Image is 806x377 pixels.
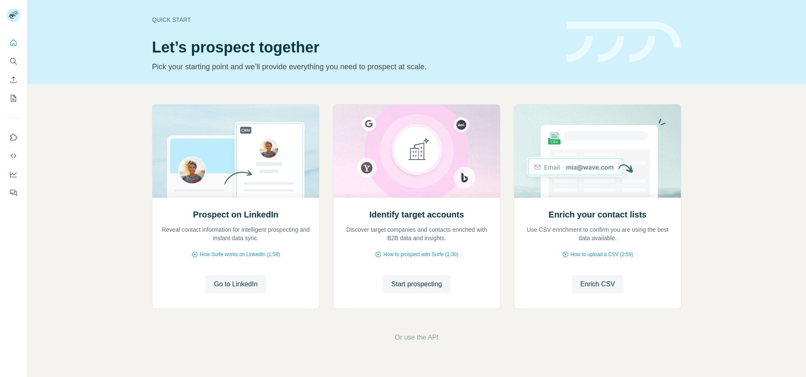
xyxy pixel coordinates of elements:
button: Or use the API [395,332,438,343]
button: Start prospecting [383,275,450,293]
button: My lists [7,91,20,106]
img: Identify target accounts [333,105,500,198]
span: How Surfe works on LinkedIn (1:58) [200,251,280,258]
button: Use Surfe on LinkedIn [7,130,20,145]
button: Feedback [7,185,20,200]
img: banner [567,22,681,63]
button: Search [7,54,20,69]
button: Go to LinkedIn [205,275,266,293]
h1: Let’s prospect together [152,39,557,56]
p: Pick your starting point and we’ll provide everything you need to prospect at scale. [152,61,557,73]
p: Use CSV enrichment to confirm you are using the best data available. [523,225,673,242]
button: Quick start [7,35,20,50]
h2: Enrich your contact lists [549,209,646,220]
p: Reveal contact information for intelligent prospecting and instant data sync. [161,225,311,242]
button: Enrich CSV [572,275,623,293]
span: How to prospect with Surfe (1:30) [383,251,458,258]
div: Quick start [152,16,557,24]
span: Start prospecting [391,279,442,289]
img: Enrich your contact lists [514,105,681,198]
span: How to upload a CSV (2:59) [570,251,633,258]
img: Prospect on LinkedIn [152,105,319,198]
button: Enrich CSV [7,72,20,87]
h2: Identify target accounts [369,209,464,220]
button: Dashboard [7,167,20,182]
span: Enrich CSV [580,279,615,289]
p: Discover target companies and contacts enriched with B2B data and insights. [342,225,492,242]
button: Use Surfe API [7,148,20,163]
h2: Prospect on LinkedIn [193,209,278,220]
span: Go to LinkedIn [214,279,257,289]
